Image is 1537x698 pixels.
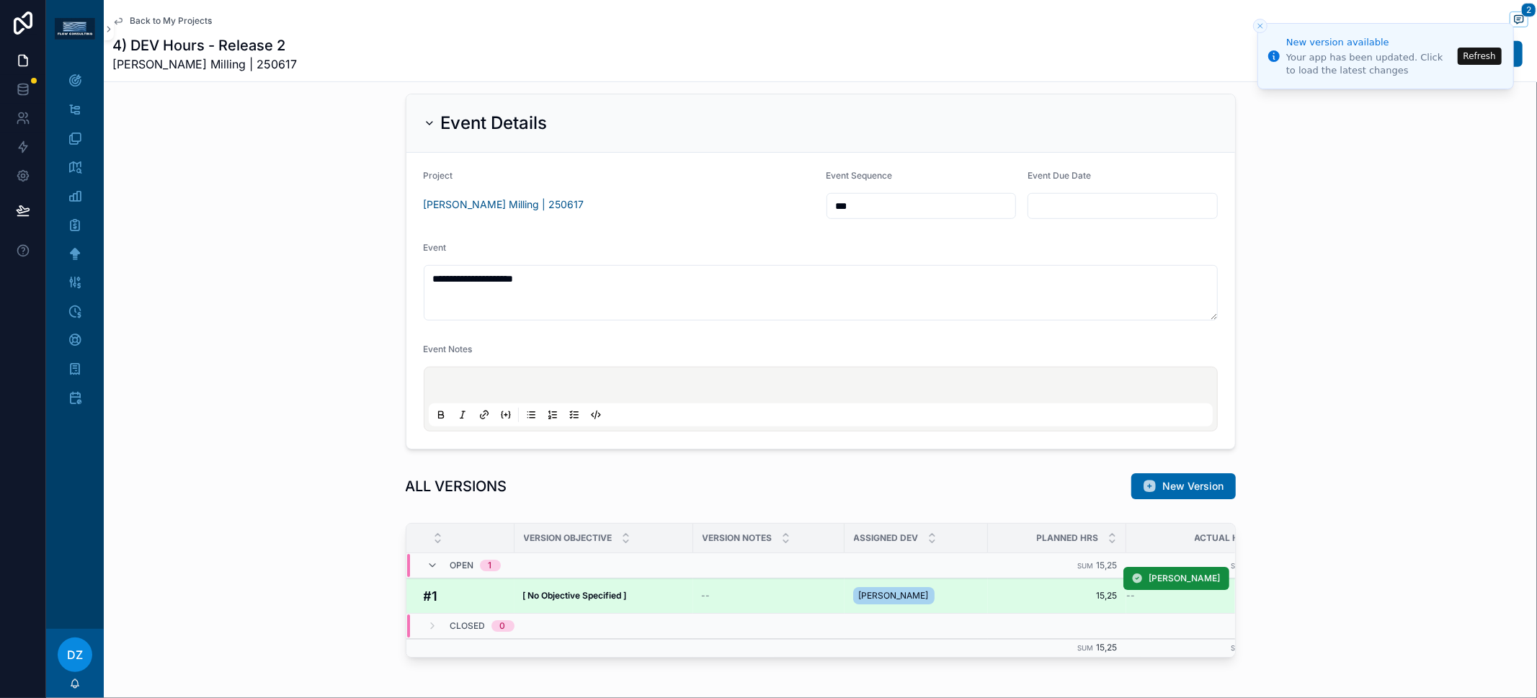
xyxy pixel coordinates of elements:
span: Closed [450,620,486,632]
span: Back to My Projects [130,15,212,27]
h2: Event Details [441,112,548,135]
span: Event Notes [424,344,473,354]
div: 1 [489,560,492,571]
span: Planned Hrs [1037,532,1099,544]
button: Refresh [1458,48,1502,65]
button: [PERSON_NAME] [1123,567,1229,590]
span: 15,25 [1097,560,1118,571]
span: [PERSON_NAME] [859,590,929,601]
span: Version Objective [524,532,612,544]
span: Assigned Dev [854,532,919,544]
a: [ No Objective Specified ] [523,590,685,601]
small: Sum [1078,562,1094,570]
span: Actual Hrs [1195,532,1251,544]
span: 15,25 [1097,642,1118,653]
small: Sum [1078,644,1094,652]
span: Project [424,170,453,181]
button: Close toast [1253,19,1268,33]
span: Event Due Date [1028,170,1091,181]
a: 15,25 [997,590,1118,601]
small: Sum [1231,644,1247,652]
div: New version available [1286,35,1453,50]
div: Your app has been updated. Click to load the latest changes [1286,51,1453,77]
strong: [ No Objective Specified ] [523,590,627,601]
span: -- [702,590,710,601]
a: [PERSON_NAME] [853,584,979,607]
small: Sum [1231,562,1247,570]
span: [PERSON_NAME] Milling | 250617 [112,55,297,73]
span: [PERSON_NAME] [1149,573,1221,584]
span: Open [450,560,474,571]
span: Version Notes [703,532,772,544]
span: -- [1127,590,1136,601]
a: [PERSON_NAME] Milling | 250617 [424,197,584,212]
h1: 4) DEV Hours - Release 2 [112,35,297,55]
a: #1 [424,586,506,606]
h1: ALL VERSIONS [406,476,507,496]
span: New Version [1163,479,1224,493]
a: -- [702,590,836,601]
a: Back to My Projects [112,15,212,27]
img: App logo [55,18,95,40]
span: DZ [67,646,83,663]
a: -- [1127,590,1261,601]
span: 2 [1521,3,1536,17]
button: 2 [1510,12,1528,30]
span: Event Sequence [827,170,893,181]
button: New Version [1131,473,1236,499]
span: Event [424,242,447,253]
div: scrollable content [46,58,104,429]
div: 0 [500,620,506,632]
